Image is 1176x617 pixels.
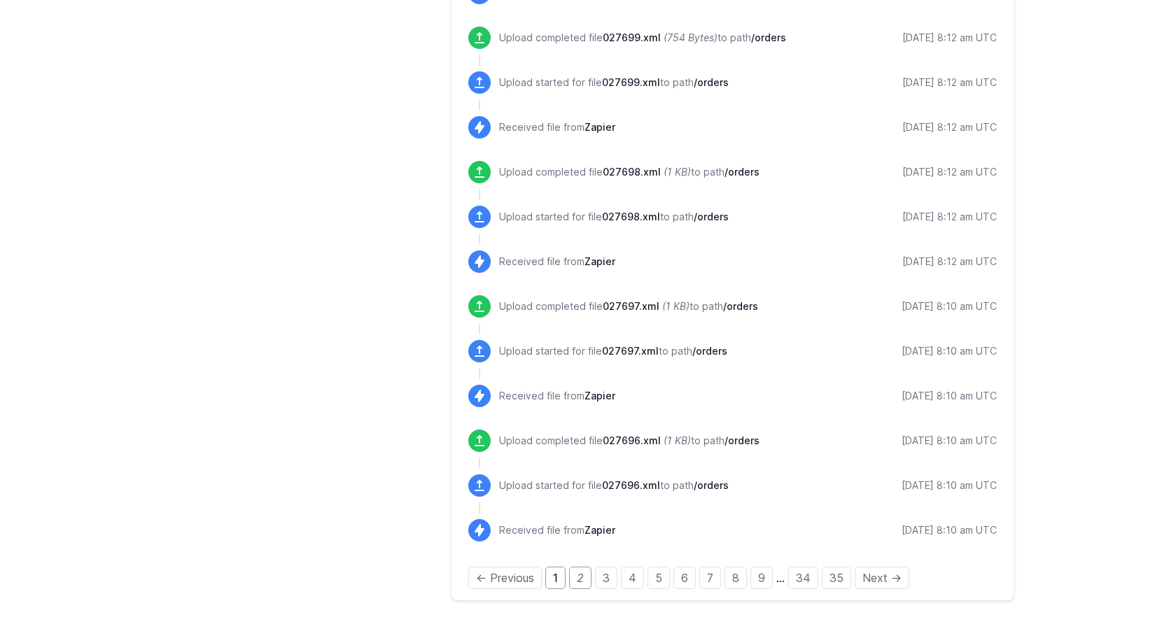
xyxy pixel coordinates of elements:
a: Page 7 [699,567,721,589]
span: 027698.xml [602,211,660,222]
p: Received file from [499,389,615,403]
span: 027696.xml [602,479,660,491]
a: Page 6 [673,567,696,589]
i: (754 Bytes) [664,31,717,43]
p: Upload completed file to path [499,434,759,448]
div: [DATE] 8:12 am UTC [902,210,997,224]
span: 027699.xml [602,76,660,88]
p: Upload completed file to path [499,165,759,179]
p: Received file from [499,255,615,269]
p: Upload completed file to path [499,299,758,313]
span: /orders [751,31,786,43]
div: [DATE] 8:12 am UTC [902,255,997,269]
div: [DATE] 8:10 am UTC [902,299,997,313]
span: /orders [694,479,729,491]
em: Page 2 [569,567,591,589]
div: [DATE] 8:12 am UTC [902,31,997,45]
a: Page 4 [621,567,644,589]
span: Zapier [584,121,615,133]
div: [DATE] 8:10 am UTC [902,478,997,492]
span: /orders [692,345,727,357]
iframe: Drift Widget Chat Controller [1106,547,1159,600]
span: /orders [694,76,729,88]
p: Upload completed file to path [499,31,786,45]
span: … [776,571,785,585]
a: Page 34 [788,567,818,589]
div: [DATE] 8:10 am UTC [902,344,997,358]
div: [DATE] 8:10 am UTC [902,434,997,448]
div: [DATE] 8:10 am UTC [902,523,997,537]
span: /orders [723,300,758,312]
span: Zapier [584,255,615,267]
i: (1 KB) [664,166,691,178]
p: Upload started for file to path [499,478,729,492]
p: Received file from [499,523,615,537]
div: Pagination [468,569,997,586]
div: [DATE] 8:12 am UTC [902,120,997,134]
p: Received file from [499,120,615,134]
i: (1 KB) [662,300,689,312]
a: Page 5 [647,567,670,589]
p: Upload started for file to path [499,76,729,90]
p: Upload started for file to path [499,344,727,358]
div: [DATE] 8:12 am UTC [902,165,997,179]
span: /orders [694,211,729,222]
a: Page 8 [724,567,747,589]
span: 027699.xml [603,31,661,43]
span: Zapier [584,524,615,536]
div: [DATE] 8:10 am UTC [902,389,997,403]
a: Next page [855,567,909,589]
a: Page 1 [545,567,566,589]
span: 027696.xml [603,434,661,446]
span: /orders [724,166,759,178]
span: 027697.xml [602,345,659,357]
a: Previous page [468,567,542,589]
a: Page 3 [595,567,617,589]
span: 027697.xml [603,300,659,312]
i: (1 KB) [664,434,691,446]
p: Upload started for file to path [499,210,729,224]
a: Page 35 [822,567,851,589]
span: 027698.xml [603,166,661,178]
span: /orders [724,434,759,446]
a: Page 9 [750,567,773,589]
div: [DATE] 8:12 am UTC [902,76,997,90]
span: Zapier [584,390,615,402]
